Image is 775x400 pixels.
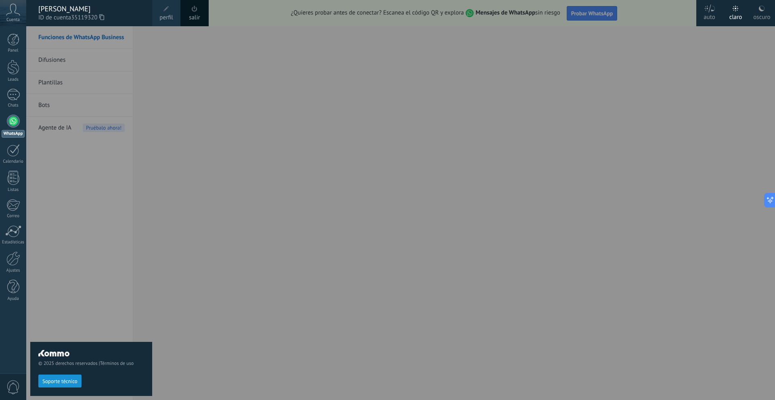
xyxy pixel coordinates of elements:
[100,360,134,366] a: Términos de uso
[42,379,77,384] span: Soporte técnico
[2,77,25,82] div: Leads
[729,5,742,26] div: claro
[2,130,25,138] div: WhatsApp
[38,375,82,387] button: Soporte técnico
[2,48,25,53] div: Panel
[2,214,25,219] div: Correo
[38,13,144,22] span: ID de cuenta
[189,13,200,22] a: salir
[2,187,25,193] div: Listas
[38,378,82,384] a: Soporte técnico
[2,103,25,108] div: Chats
[2,159,25,164] div: Calendario
[6,17,20,23] span: Cuenta
[71,13,104,22] span: 35119320
[2,240,25,245] div: Estadísticas
[38,360,144,366] span: © 2025 derechos reservados |
[38,4,144,13] div: [PERSON_NAME]
[2,268,25,273] div: Ajustes
[2,296,25,302] div: Ayuda
[753,5,770,26] div: oscuro
[704,5,715,26] div: auto
[159,13,173,22] span: perfil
